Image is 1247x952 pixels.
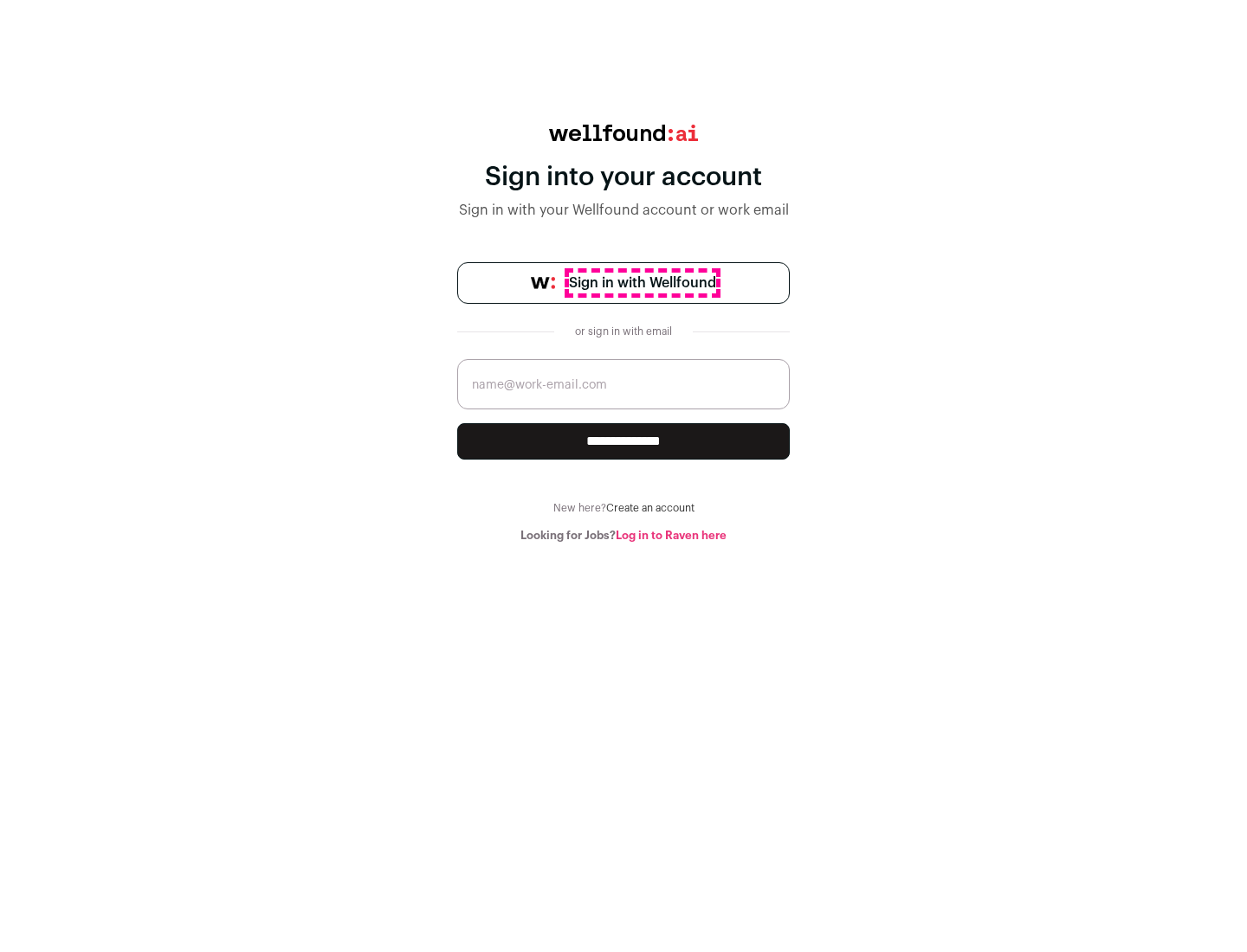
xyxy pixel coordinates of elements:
[606,503,695,513] a: Create an account
[569,273,716,293] span: Sign in with Wellfound
[457,359,790,409] input: name@work-email.com
[457,200,790,221] div: Sign in with your Wellfound account or work email
[531,277,555,289] img: wellfound-symbol-flush-black-fb3c872781a75f747ccb3a119075da62bfe97bd399995f84a933054e44a575c4.png
[568,325,679,338] div: or sign in with email
[457,501,790,515] div: New here?
[549,125,698,141] img: wellfound:ai
[457,162,790,193] div: Sign into your account
[616,530,727,541] a: Log in to Raven here
[457,262,790,304] a: Sign in with Wellfound
[457,529,790,543] div: Looking for Jobs?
